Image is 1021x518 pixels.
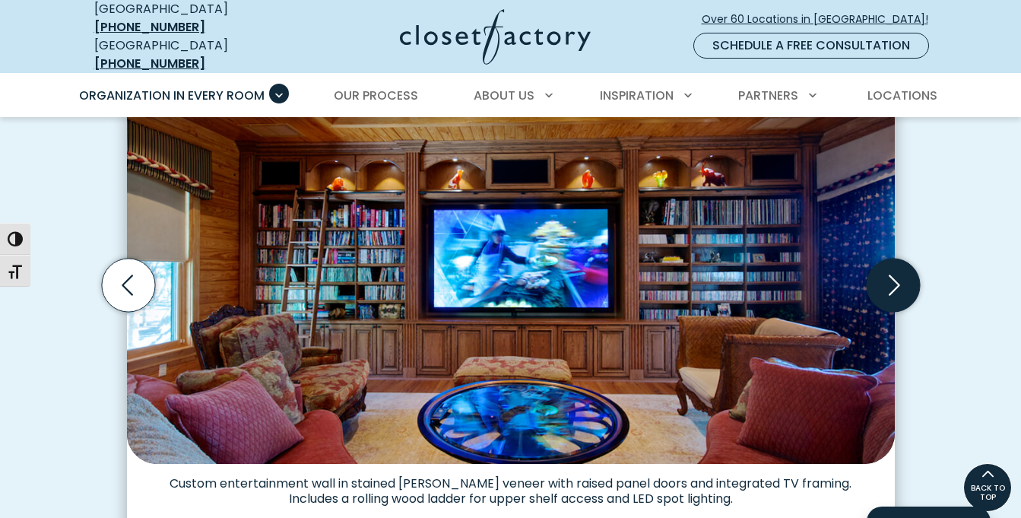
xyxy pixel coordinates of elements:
[600,87,674,104] span: Inspiration
[94,37,281,73] div: [GEOGRAPHIC_DATA]
[963,463,1012,512] a: BACK TO TOP
[702,11,940,27] span: Over 60 Locations in [GEOGRAPHIC_DATA]!
[127,464,895,507] figcaption: Custom entertainment wall in stained [PERSON_NAME] veneer with raised panel doors and integrated ...
[94,55,205,72] a: [PHONE_NUMBER]
[127,64,895,464] img: Custom entertainment and media center with book shelves for movies and LED lighting
[96,253,161,318] button: Previous slide
[334,87,418,104] span: Our Process
[79,87,265,104] span: Organization in Every Room
[964,484,1011,502] span: BACK TO TOP
[474,87,534,104] span: About Us
[94,18,205,36] a: [PHONE_NUMBER]
[400,9,591,65] img: Closet Factory Logo
[68,75,953,117] nav: Primary Menu
[701,6,941,33] a: Over 60 Locations in [GEOGRAPHIC_DATA]!
[738,87,798,104] span: Partners
[693,33,929,59] a: Schedule a Free Consultation
[861,253,926,318] button: Next slide
[867,87,937,104] span: Locations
